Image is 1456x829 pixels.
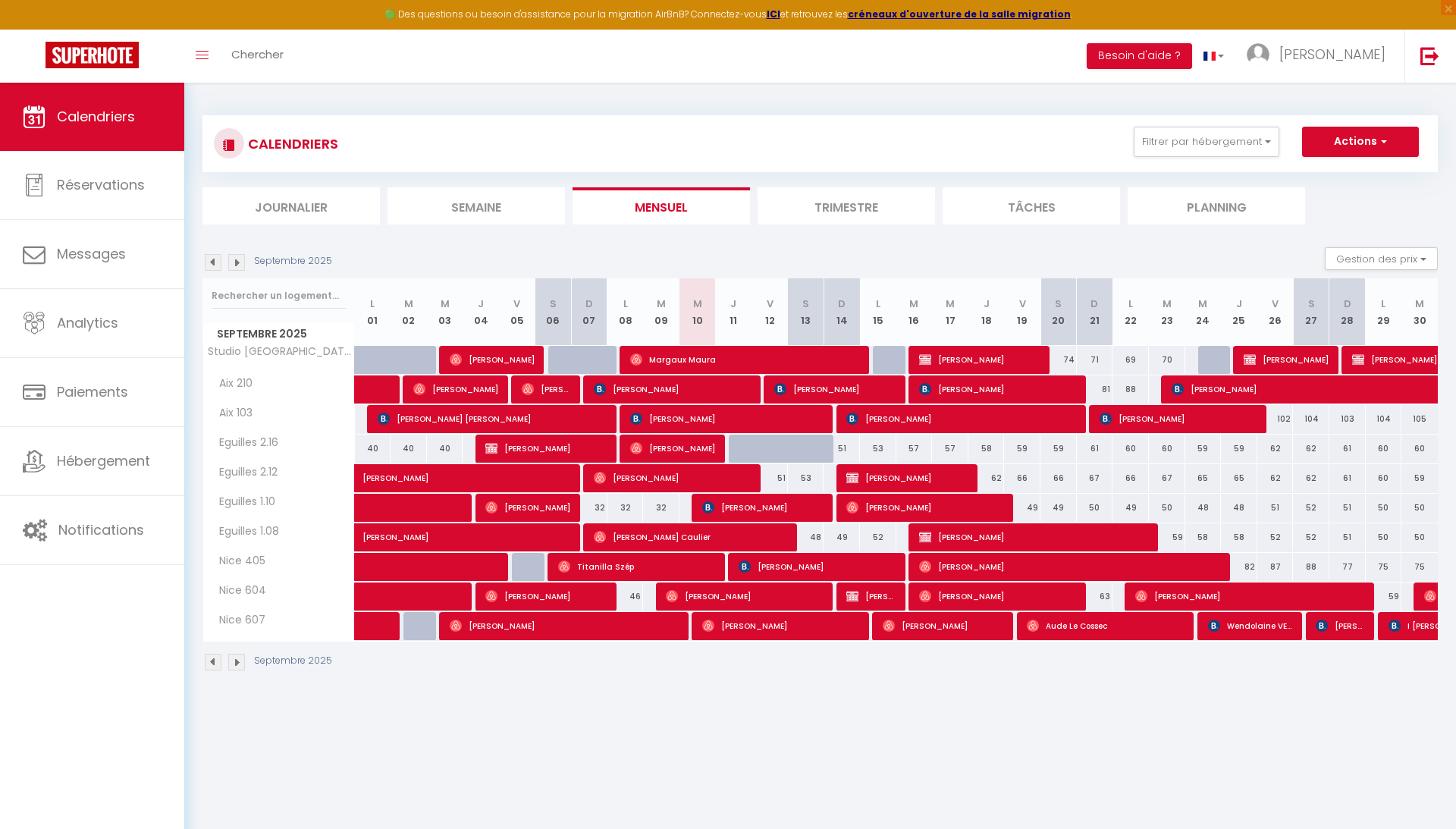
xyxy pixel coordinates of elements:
div: 40 [391,435,427,463]
span: [PERSON_NAME] [1316,611,1364,640]
div: 62 [968,464,1005,492]
th: 25 [1221,278,1257,346]
th: 04 [463,278,499,346]
span: [PERSON_NAME] [919,375,1077,404]
div: 32 [571,494,607,522]
span: [PERSON_NAME] [919,582,1077,611]
div: 62 [1257,435,1294,463]
img: ... [1247,43,1269,66]
div: 87 [1257,553,1294,581]
li: Semaine [388,187,565,225]
th: 02 [391,278,427,346]
th: 18 [968,278,1005,346]
span: [PERSON_NAME] [919,552,1222,581]
th: 20 [1040,278,1077,346]
abbr: M [1163,297,1172,311]
div: 63 [1077,582,1113,611]
div: 75 [1401,553,1438,581]
abbr: V [1272,297,1279,311]
input: Rechercher un logement... [212,282,346,309]
th: 05 [499,278,535,346]
span: Eguilles 2.12 [206,464,281,481]
div: 88 [1293,553,1329,581]
span: Nice 405 [206,553,269,570]
div: 60 [1112,435,1149,463]
a: créneaux d'ouverture de la salle migration [848,8,1071,20]
span: [PERSON_NAME] [919,523,1150,551]
abbr: M [946,297,955,311]
button: Besoin d'aide ? [1087,43,1192,69]
span: Wendolaine VERDI [1208,611,1293,640]
abbr: V [767,297,773,311]
div: 49 [1040,494,1077,522]
span: Nice 604 [206,582,270,599]
span: [PERSON_NAME] [702,611,860,640]
abbr: L [1381,297,1385,311]
span: [PERSON_NAME] [485,434,607,463]
abbr: M [657,297,666,311]
div: 60 [1149,435,1185,463]
div: 57 [932,435,968,463]
div: 71 [1077,346,1113,374]
button: Ouvrir le widget de chat LiveChat [12,6,58,52]
div: 61 [1329,435,1366,463]
abbr: S [1308,297,1315,311]
span: [PERSON_NAME] [666,582,824,611]
span: [PERSON_NAME] Caulier [594,523,788,551]
th: 30 [1401,278,1438,346]
th: 24 [1185,278,1222,346]
div: 46 [607,582,644,611]
div: 51 [1329,494,1366,522]
button: Filtrer par hébergement [1134,127,1279,157]
span: [PERSON_NAME] [702,493,824,522]
abbr: L [876,297,880,311]
a: Chercher [220,30,295,83]
div: 59 [1004,435,1040,463]
div: 52 [1293,523,1329,551]
span: [PERSON_NAME] [485,493,570,522]
abbr: D [1344,297,1351,311]
span: [PERSON_NAME] [630,434,715,463]
abbr: M [1198,297,1207,311]
span: [PERSON_NAME] [846,463,968,492]
div: 51 [824,435,860,463]
div: 77 [1329,553,1366,581]
span: Chercher [231,46,284,62]
div: 61 [1329,464,1366,492]
a: ... [PERSON_NAME] [1235,30,1404,83]
div: 65 [1221,464,1257,492]
div: 50 [1149,494,1185,522]
div: 66 [1112,464,1149,492]
th: 26 [1257,278,1294,346]
div: 50 [1077,494,1113,522]
div: 48 [1221,494,1257,522]
div: 59 [1401,464,1438,492]
div: 59 [1366,582,1402,611]
p: Septembre 2025 [254,654,332,668]
div: 66 [1004,464,1040,492]
span: [PERSON_NAME] [413,375,498,404]
th: 12 [752,278,788,346]
a: [PERSON_NAME] [355,464,391,493]
span: Aix 210 [206,375,262,392]
span: Hébergement [57,451,150,470]
div: 52 [1293,494,1329,522]
abbr: J [478,297,484,311]
th: 09 [643,278,679,346]
div: 75 [1366,553,1402,581]
div: 58 [1185,523,1222,551]
div: 50 [1366,523,1402,551]
th: 21 [1077,278,1113,346]
div: 52 [860,523,896,551]
abbr: J [1236,297,1242,311]
span: Aude Le Cossec [1027,611,1185,640]
div: 48 [788,523,824,551]
a: [PERSON_NAME] [355,523,391,552]
div: 59 [1185,435,1222,463]
span: [PERSON_NAME] [594,463,752,492]
abbr: S [1055,297,1062,311]
span: [PERSON_NAME] [485,582,607,611]
button: Actions [1302,127,1419,157]
abbr: M [1415,297,1424,311]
